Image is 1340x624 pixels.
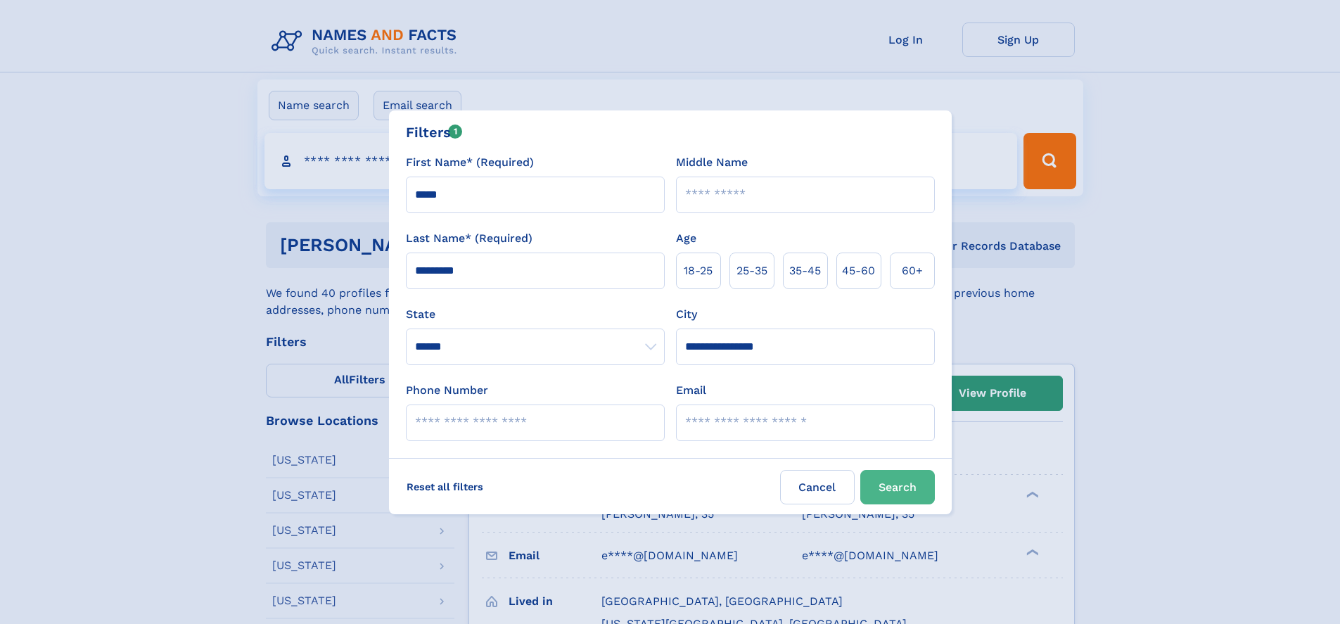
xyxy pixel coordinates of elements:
[676,154,748,171] label: Middle Name
[406,154,534,171] label: First Name* (Required)
[397,470,492,504] label: Reset all filters
[736,262,767,279] span: 25‑35
[406,122,463,143] div: Filters
[406,382,488,399] label: Phone Number
[780,470,855,504] label: Cancel
[842,262,875,279] span: 45‑60
[684,262,713,279] span: 18‑25
[860,470,935,504] button: Search
[676,306,697,323] label: City
[406,306,665,323] label: State
[676,230,696,247] label: Age
[789,262,821,279] span: 35‑45
[902,262,923,279] span: 60+
[676,382,706,399] label: Email
[406,230,532,247] label: Last Name* (Required)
